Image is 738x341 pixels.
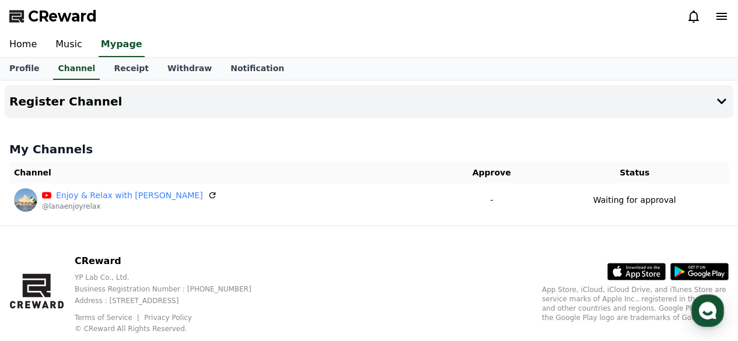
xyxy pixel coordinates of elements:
[56,189,203,202] a: Enjoy & Relax with [PERSON_NAME]
[75,314,141,322] a: Terms of Service
[447,194,536,206] p: -
[75,296,270,305] p: Address : [STREET_ADDRESS]
[144,314,192,322] a: Privacy Policy
[99,33,145,57] a: Mypage
[541,162,729,184] th: Status
[593,194,676,206] p: Waiting for approval
[158,58,221,80] a: Withdraw
[9,141,729,157] h4: My Channels
[75,324,270,333] p: © CReward All Rights Reserved.
[104,58,158,80] a: Receipt
[75,284,270,294] p: Business Registration Number : [PHONE_NUMBER]
[221,58,293,80] a: Notification
[5,85,733,118] button: Register Channel
[75,254,270,268] p: CReward
[14,188,37,212] img: Enjoy & Relax with Lana
[9,95,122,108] h4: Register Channel
[9,162,443,184] th: Channel
[28,7,97,26] span: CReward
[42,202,217,211] p: @lanaenjoyrelax
[542,285,729,322] p: App Store, iCloud, iCloud Drive, and iTunes Store are service marks of Apple Inc., registered in ...
[46,33,92,57] a: Music
[53,58,100,80] a: Channel
[75,273,270,282] p: YP Lab Co., Ltd.
[443,162,541,184] th: Approve
[9,7,97,26] a: CReward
